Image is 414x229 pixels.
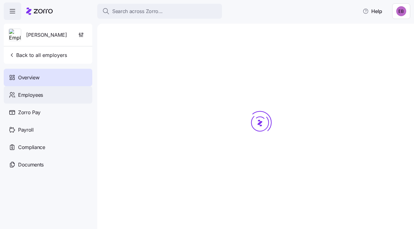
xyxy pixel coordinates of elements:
[4,156,92,173] a: Documents
[4,69,92,86] a: Overview
[18,109,41,116] span: Zorro Pay
[18,126,34,134] span: Payroll
[18,74,39,82] span: Overview
[358,5,387,17] button: Help
[4,121,92,138] a: Payroll
[9,29,21,41] img: Employer logo
[9,51,67,59] span: Back to all employers
[97,4,222,19] button: Search across Zorro...
[4,138,92,156] a: Compliance
[18,143,45,151] span: Compliance
[4,86,92,104] a: Employees
[26,31,67,39] span: [PERSON_NAME]
[18,161,44,169] span: Documents
[18,91,43,99] span: Employees
[363,7,382,15] span: Help
[4,104,92,121] a: Zorro Pay
[396,6,406,16] img: e893a1d701ecdfe11b8faa3453cd5ce7
[6,49,70,61] button: Back to all employers
[112,7,163,15] span: Search across Zorro...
